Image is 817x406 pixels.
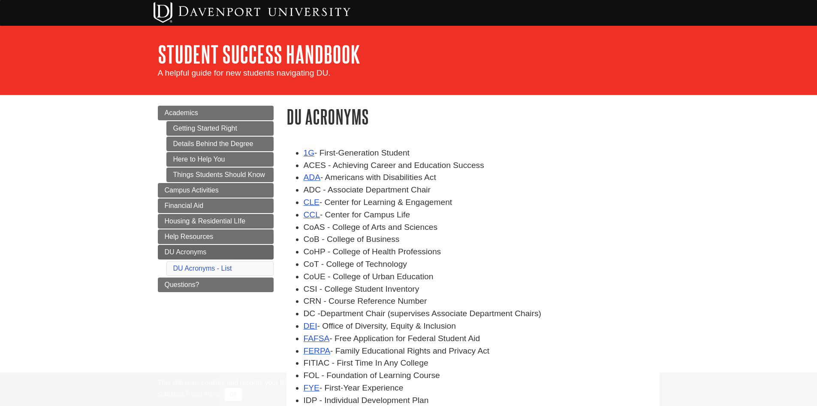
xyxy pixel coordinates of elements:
[304,233,660,246] li: CoB - College of Business
[158,245,274,259] a: DU Acronyms
[304,198,320,207] a: CLE
[225,388,241,401] button: Close
[166,168,274,182] a: Things Students Should Know
[304,209,660,221] li: - Center for Campus Life
[165,248,207,256] span: DU Acronyms
[165,281,199,288] span: Questions?
[186,390,220,397] a: Read More
[304,382,660,394] li: - First-Year Experience
[304,246,660,258] li: CoHP - College of Health Professions
[304,171,660,184] li: - Americans with Disabilities Act
[304,333,660,345] li: - Free Application for Federal Student Aid
[158,278,274,292] a: Questions?
[304,283,660,296] li: CSI - College Student Inventory
[158,183,274,198] a: Campus Activities
[304,271,660,283] li: CoUE - College of Urban Education
[304,321,317,330] a: DEI
[158,198,274,213] a: Financial Aid
[304,196,660,209] li: - Center for Learning & Engagement
[304,258,660,271] li: CoT - College of Technology
[304,383,320,392] a: FYE
[304,295,660,308] li: CRN - Course Reference Number
[158,41,360,67] a: Student Success Handbook
[304,369,660,382] li: FOL - Foundation of Learning Course
[154,2,350,23] img: Davenport University
[286,106,660,128] h1: DU Acronyms
[158,378,660,401] div: This site uses cookies and records your IP address for usage statistics. Additionally, we use Goo...
[304,147,660,159] li: - First-Generation Student
[158,214,274,229] a: Housing & Residential LIfe
[304,308,660,320] li: DC -Department Chair (supervises Associate Department Chairs)
[166,152,274,167] a: Here to Help You
[165,217,246,225] span: Housing & Residential LIfe
[158,68,331,77] span: A helpful guide for new students navigating DU.
[304,148,315,157] a: 1G
[304,346,331,355] a: FERPA
[304,334,330,343] a: FAFSA
[166,137,274,151] a: Details Behind the Degree
[165,186,219,194] span: Campus Activities
[304,184,660,196] li: ADC - Associate Department Chair
[304,221,660,234] li: CoAS - College of Arts and Sciences
[166,121,274,136] a: Getting Started Right
[158,229,274,244] a: Help Resources
[304,357,660,369] li: FITIAC - First Time In Any College
[304,159,660,172] li: ACES - Achieving Career and Education Success
[304,320,660,333] li: - Office of Diversity, Equity & Inclusion
[304,173,320,182] a: ADA
[165,109,198,116] span: Academics
[304,210,320,219] a: CCL
[158,106,274,292] div: Guide Page Menu
[165,233,214,240] span: Help Resources
[173,265,232,272] a: DU Acronyms - List
[304,345,660,357] li: - Family Educational Rights and Privacy Act
[165,202,204,209] span: Financial Aid
[158,106,274,120] a: Academics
